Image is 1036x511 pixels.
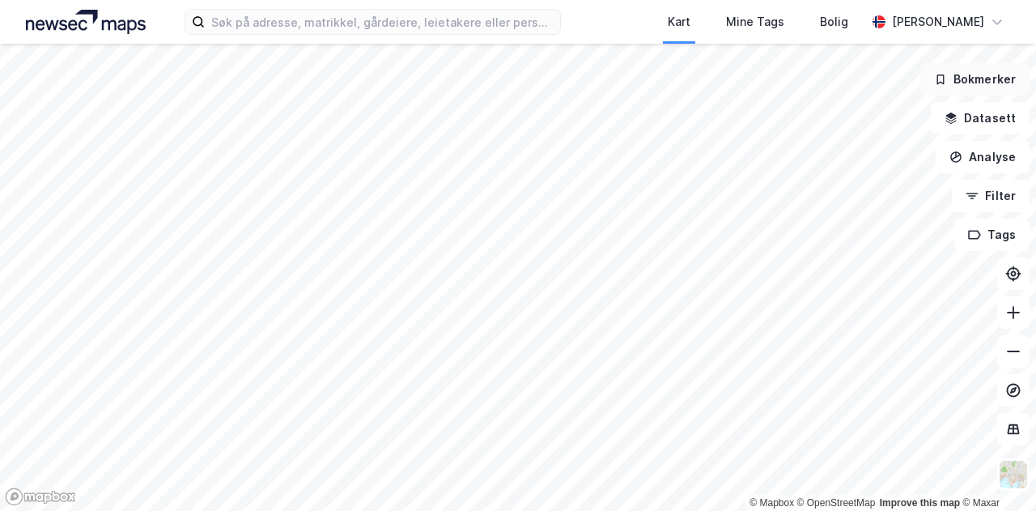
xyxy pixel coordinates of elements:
[931,102,1030,134] button: Datasett
[954,219,1030,251] button: Tags
[26,10,146,34] img: logo.a4113a55bc3d86da70a041830d287a7e.svg
[920,63,1030,96] button: Bokmerker
[749,497,794,509] a: Mapbox
[892,12,984,32] div: [PERSON_NAME]
[5,488,76,506] a: Mapbox homepage
[952,180,1030,212] button: Filter
[955,433,1036,511] div: Kontrollprogram for chat
[797,497,876,509] a: OpenStreetMap
[820,12,848,32] div: Bolig
[880,497,960,509] a: Improve this map
[668,12,690,32] div: Kart
[726,12,784,32] div: Mine Tags
[205,10,560,34] input: Søk på adresse, matrikkel, gårdeiere, leietakere eller personer
[936,141,1030,173] button: Analyse
[955,433,1036,511] iframe: Chat Widget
